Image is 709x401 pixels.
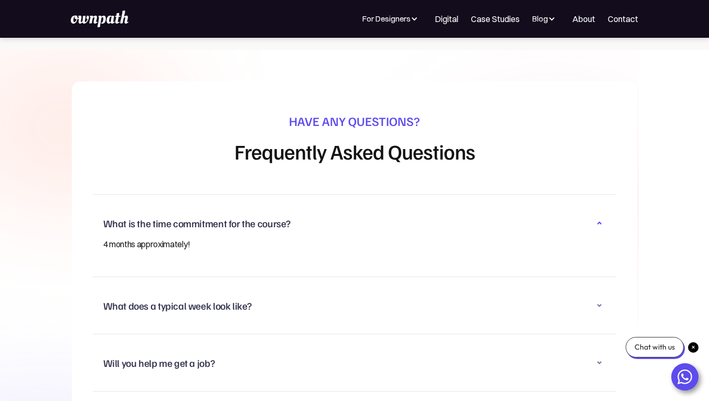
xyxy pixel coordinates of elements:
h3: HAVE ANY QUESTIONS? [93,113,617,129]
a: Case Studies [471,13,520,25]
div: What is the time commitment for the course? [103,209,606,237]
div: Blog [532,13,548,25]
a: Digital [435,13,458,25]
h1: Frequently Asked Questions [93,140,617,163]
div: What does a typical week look like? [103,292,606,319]
div: What does a typical week look like? [103,299,252,312]
div: Will you help me get a job? [103,356,215,369]
div: For Designers [362,13,411,25]
div: Will you help me get a job? [103,349,606,376]
p: 4 months approximately! [103,237,585,251]
a: Contact [608,13,638,25]
nav: What is the time commitment for the course? [103,237,606,262]
div: For Designers [362,13,422,25]
div: Chat with us [626,337,684,357]
div: Blog [532,13,560,25]
div: What is the time commitment for the course? [103,217,291,229]
a: About [572,13,595,25]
